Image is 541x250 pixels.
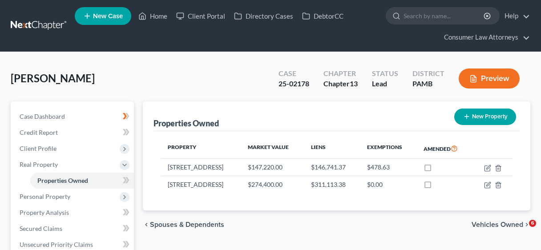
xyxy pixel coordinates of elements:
span: 6 [529,220,536,227]
input: Search by name... [404,8,485,24]
span: Properties Owned [37,177,88,184]
th: Exemptions [360,138,416,159]
span: [PERSON_NAME] [11,72,95,85]
a: Directory Cases [230,8,298,24]
span: Spouses & Dependents [150,221,224,228]
span: Client Profile [20,145,57,152]
a: Case Dashboard [12,109,134,125]
span: Unsecured Priority Claims [20,241,93,248]
iframe: Intercom live chat [511,220,532,241]
th: Amended [416,138,472,159]
th: Liens [304,138,360,159]
div: Case [279,69,309,79]
td: $274,400.00 [241,176,304,193]
a: Consumer Law Attorneys [440,29,530,45]
i: chevron_left [143,221,150,228]
button: chevron_left Spouses & Dependents [143,221,224,228]
td: $478.63 [360,159,416,176]
div: Chapter [323,79,358,89]
span: Case Dashboard [20,113,65,120]
span: Personal Property [20,193,70,200]
span: New Case [93,13,123,20]
a: Property Analysis [12,205,134,221]
th: Market Value [241,138,304,159]
td: $0.00 [360,176,416,193]
div: Lead [372,79,398,89]
td: $311,113.38 [304,176,360,193]
td: [STREET_ADDRESS] [161,176,241,193]
span: Vehicles Owned [472,221,523,228]
button: New Property [454,109,516,125]
span: Credit Report [20,129,58,136]
span: Real Property [20,161,58,168]
a: Secured Claims [12,221,134,237]
td: $147,220.00 [241,159,304,176]
div: Chapter [323,69,358,79]
div: 25-02178 [279,79,309,89]
th: Property [161,138,241,159]
a: Properties Owned [30,173,134,189]
span: Secured Claims [20,225,62,232]
span: Property Analysis [20,209,69,216]
a: Credit Report [12,125,134,141]
a: Home [134,8,172,24]
button: Preview [459,69,520,89]
span: 13 [350,79,358,88]
a: Help [500,8,530,24]
div: PAMB [412,79,444,89]
button: Vehicles Owned chevron_right [472,221,530,228]
a: DebtorCC [298,8,348,24]
a: Client Portal [172,8,230,24]
div: Properties Owned [153,118,219,129]
td: [STREET_ADDRESS] [161,159,241,176]
div: Status [372,69,398,79]
div: District [412,69,444,79]
td: $146,741.37 [304,159,360,176]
